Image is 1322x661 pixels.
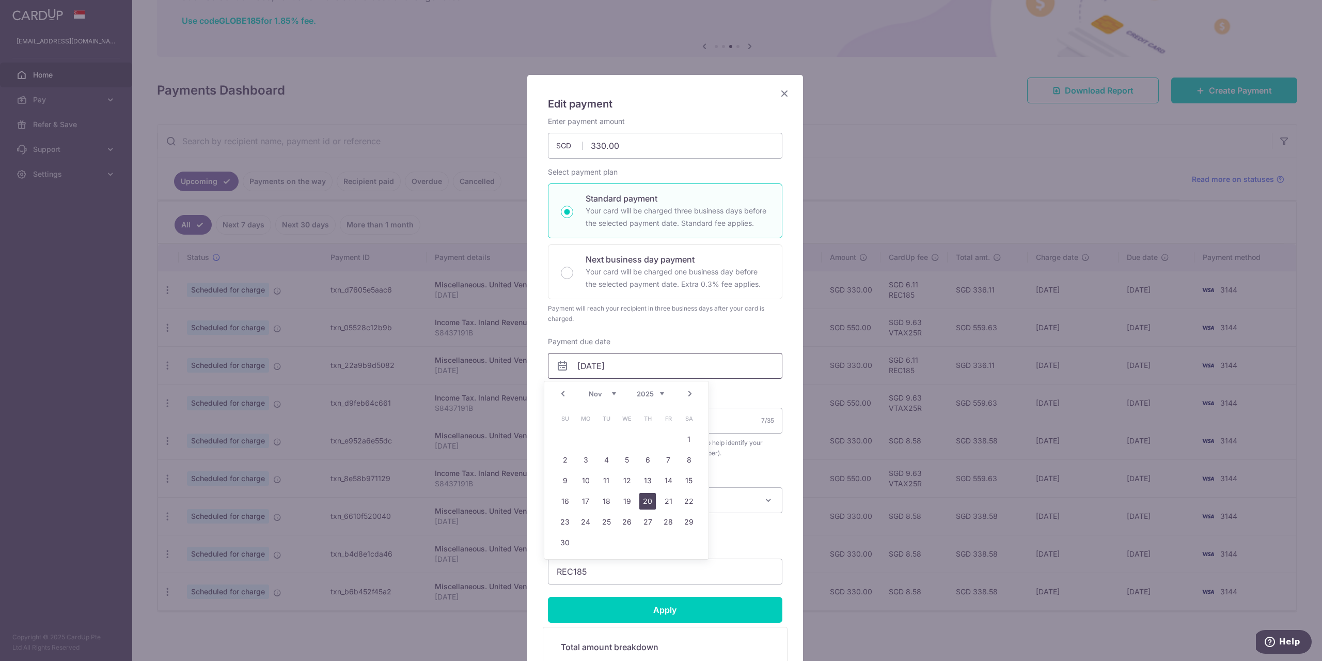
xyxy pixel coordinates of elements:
[761,416,774,426] div: 7/35
[660,410,676,427] span: Friday
[681,410,697,427] span: Saturday
[548,167,618,177] label: Select payment plan
[598,472,615,489] a: 11
[577,472,594,489] a: 10
[778,87,791,100] button: Close
[586,205,769,229] p: Your card will be charged three business days before the selected payment date. Standard fee appl...
[639,493,656,510] a: 20
[557,452,573,468] a: 2
[557,514,573,530] a: 23
[557,493,573,510] a: 16
[548,353,782,379] input: DD / MM / YYYY
[681,472,697,489] a: 15
[681,452,697,468] a: 8
[660,493,676,510] a: 21
[598,514,615,530] a: 25
[639,452,656,468] a: 6
[548,116,625,127] label: Enter payment amount
[557,472,573,489] a: 9
[556,141,583,151] span: SGD
[619,472,635,489] a: 12
[660,514,676,530] a: 28
[639,472,656,489] a: 13
[684,388,696,400] a: Next
[681,431,697,448] a: 1
[619,410,635,427] span: Wednesday
[577,410,594,427] span: Monday
[548,133,782,159] input: 0.00
[619,514,635,530] a: 26
[586,192,769,205] p: Standard payment
[681,493,697,510] a: 22
[639,514,656,530] a: 27
[1256,630,1312,656] iframe: Opens a widget where you can find more information
[577,493,594,510] a: 17
[681,514,697,530] a: 29
[586,253,769,266] p: Next business day payment
[561,641,769,653] h5: Total amount breakdown
[639,410,656,427] span: Thursday
[548,303,782,324] div: Payment will reach your recipient in three business days after your card is charged.
[557,410,573,427] span: Sunday
[586,266,769,290] p: Your card will be charged one business day before the selected payment date. Extra 0.3% fee applies.
[577,514,594,530] a: 24
[548,597,782,623] input: Apply
[660,472,676,489] a: 14
[598,410,615,427] span: Tuesday
[619,493,635,510] a: 19
[598,452,615,468] a: 4
[557,534,573,551] a: 30
[577,452,594,468] a: 3
[557,388,569,400] a: Prev
[660,452,676,468] a: 7
[598,493,615,510] a: 18
[619,452,635,468] a: 5
[548,336,610,347] label: Payment due date
[548,96,782,112] h5: Edit payment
